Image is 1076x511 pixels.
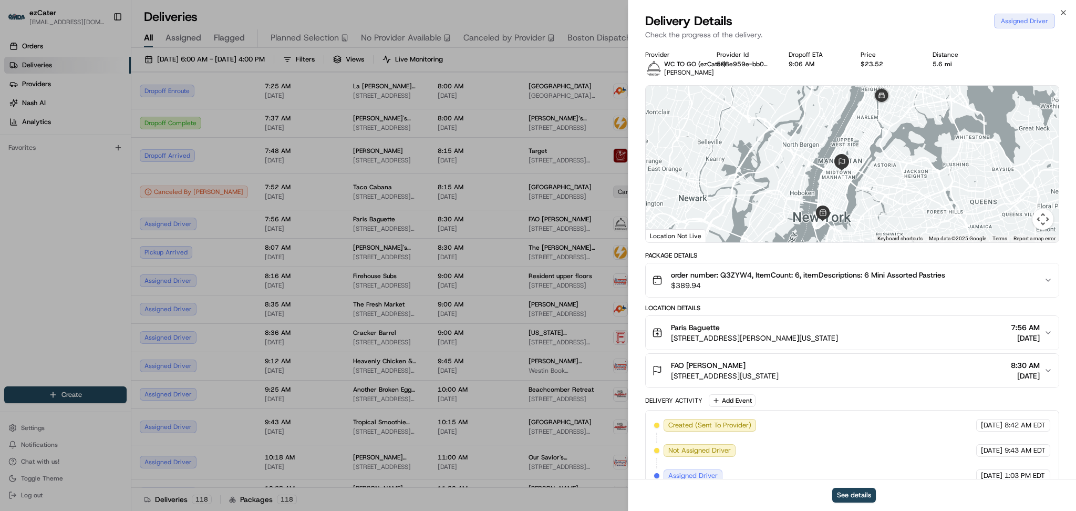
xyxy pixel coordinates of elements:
[6,148,85,167] a: 📗Knowledge Base
[861,60,916,68] div: $23.52
[671,333,838,343] span: [STREET_ADDRESS][PERSON_NAME][US_STATE]
[645,396,702,405] div: Delivery Activity
[36,100,172,111] div: Start new chat
[645,60,662,77] img: profile_wctogo_shipday.jpg
[1011,322,1040,333] span: 7:56 AM
[648,229,683,242] img: Google
[1005,471,1045,481] span: 1:03 PM EDT
[645,13,732,29] span: Delivery Details
[646,263,1059,297] button: order number: Q3ZYW4, ItemCount: 6, itemDescriptions: 6 Mini Assorted Pastries$389.94
[717,60,772,68] button: 598e959e-bb03-cd68-d2e6-5cfe78355962
[645,251,1059,260] div: Package Details
[105,178,127,186] span: Pylon
[789,50,844,59] div: Dropoff ETA
[981,421,1002,430] span: [DATE]
[981,471,1002,481] span: [DATE]
[1005,421,1046,430] span: 8:42 AM EDT
[89,154,97,162] div: 💻
[992,236,1007,241] a: Terms
[664,68,714,77] span: [PERSON_NAME]
[1005,446,1046,455] span: 9:43 AM EDT
[933,60,988,68] div: 5.6 mi
[671,280,945,291] span: $389.94
[646,229,706,242] div: Location Not Live
[877,235,923,242] button: Keyboard shortcuts
[668,446,731,455] span: Not Assigned Driver
[668,421,751,430] span: Created (Sent To Provider)
[74,178,127,186] a: Powered byPylon
[27,68,173,79] input: Clear
[981,446,1002,455] span: [DATE]
[668,471,718,481] span: Assigned Driver
[1011,333,1040,343] span: [DATE]
[645,29,1059,40] p: Check the progress of the delivery.
[36,111,133,119] div: We're available if you need us!
[11,11,32,32] img: Nash
[861,50,916,59] div: Price
[1032,209,1053,230] button: Map camera controls
[671,360,746,371] span: FAO [PERSON_NAME]
[179,104,191,116] button: Start new chat
[645,50,700,59] div: Provider
[99,152,169,163] span: API Documentation
[11,100,29,119] img: 1736555255976-a54dd68f-1ca7-489b-9aae-adbdc363a1c4
[933,50,988,59] div: Distance
[709,394,756,407] button: Add Event
[789,60,844,68] div: 9:06 AM
[832,488,876,503] button: See details
[717,50,772,59] div: Provider Id
[648,229,683,242] a: Open this area in Google Maps (opens a new window)
[646,354,1059,387] button: FAO [PERSON_NAME][STREET_ADDRESS][US_STATE]8:30 AM[DATE]
[1011,371,1040,381] span: [DATE]
[929,236,986,241] span: Map data ©2025 Google
[1011,360,1040,371] span: 8:30 AM
[671,371,779,381] span: [STREET_ADDRESS][US_STATE]
[21,152,80,163] span: Knowledge Base
[645,304,1059,312] div: Location Details
[85,148,173,167] a: 💻API Documentation
[671,270,945,280] span: order number: Q3ZYW4, ItemCount: 6, itemDescriptions: 6 Mini Assorted Pastries
[11,154,19,162] div: 📗
[664,60,726,68] span: WC TO GO (ezCater)
[11,42,191,59] p: Welcome 👋
[646,316,1059,350] button: Paris Baguette[STREET_ADDRESS][PERSON_NAME][US_STATE]7:56 AM[DATE]
[1013,236,1056,241] a: Report a map error
[671,322,720,333] span: Paris Baguette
